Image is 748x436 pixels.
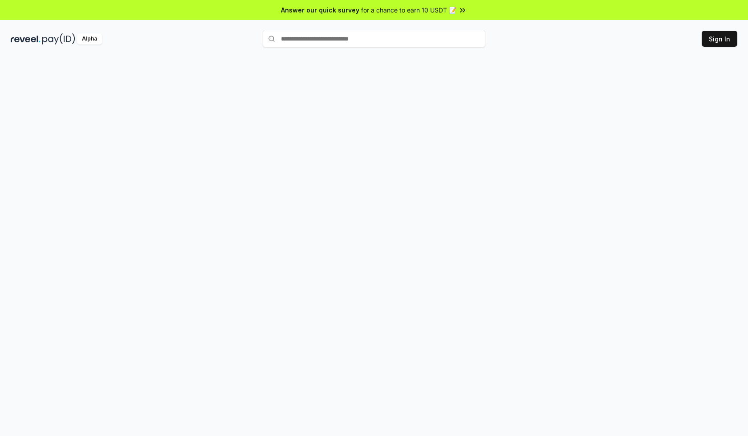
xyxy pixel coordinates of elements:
[11,33,41,45] img: reveel_dark
[281,5,359,15] span: Answer our quick survey
[77,33,102,45] div: Alpha
[42,33,75,45] img: pay_id
[702,31,737,47] button: Sign In
[361,5,456,15] span: for a chance to earn 10 USDT 📝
